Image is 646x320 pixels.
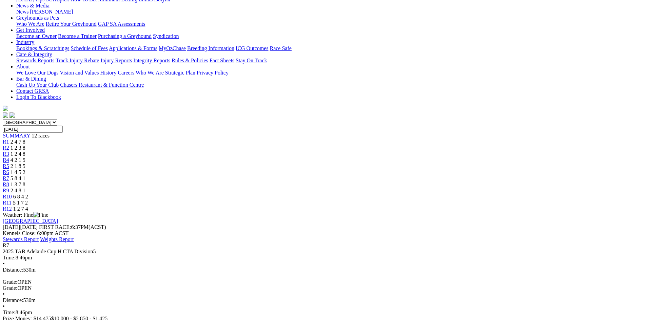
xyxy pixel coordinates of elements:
[16,9,643,15] div: News & Media
[33,212,48,218] img: Fine
[3,126,63,133] input: Select date
[16,45,643,51] div: Industry
[11,157,25,163] span: 4 2 1 5
[3,261,5,266] span: •
[3,106,8,111] img: logo-grsa-white.png
[3,133,30,138] a: SUMMARY
[9,112,15,118] img: twitter.svg
[60,70,99,76] a: Vision and Values
[98,33,152,39] a: Purchasing a Greyhound
[11,163,25,169] span: 2 1 8 5
[3,139,9,145] span: R1
[3,169,9,175] a: R6
[98,21,145,27] a: GAP SA Assessments
[13,200,28,206] span: 5 1 7 2
[3,151,9,157] a: R3
[16,58,54,63] a: Stewards Reports
[3,242,9,248] span: R7
[197,70,229,76] a: Privacy Policy
[46,21,97,27] a: Retire Your Greyhound
[3,285,18,291] span: Grade:
[13,206,28,212] span: 1 2 7 4
[3,297,643,303] div: 530m
[16,88,49,94] a: Contact GRSA
[16,33,57,39] a: Become an Owner
[187,45,234,51] a: Breeding Information
[71,45,107,51] a: Schedule of Fees
[11,175,25,181] span: 5 8 4 1
[30,9,73,15] a: [PERSON_NAME]
[39,224,71,230] span: FIRST RACE:
[3,279,18,285] span: Grade:
[16,64,30,69] a: About
[11,151,25,157] span: 1 2 4 8
[16,21,643,27] div: Greyhounds as Pets
[16,82,643,88] div: Bar & Dining
[16,76,46,82] a: Bar & Dining
[153,33,179,39] a: Syndication
[11,145,25,151] span: 1 2 3 8
[58,33,97,39] a: Become a Trainer
[3,224,20,230] span: [DATE]
[16,94,61,100] a: Login To Blackbook
[60,82,144,88] a: Chasers Restaurant & Function Centre
[3,230,643,236] div: Kennels Close: 6:00pm ACST
[133,58,170,63] a: Integrity Reports
[3,303,5,309] span: •
[3,267,23,273] span: Distance:
[3,310,643,316] div: 8:46pm
[3,255,16,260] span: Time:
[11,169,25,175] span: 1 4 5 2
[16,9,28,15] a: News
[3,218,58,224] a: [GEOGRAPHIC_DATA]
[3,267,643,273] div: 530m
[16,58,643,64] div: Care & Integrity
[3,224,38,230] span: [DATE]
[3,206,12,212] span: R12
[16,70,58,76] a: We Love Our Dogs
[3,255,643,261] div: 8:46pm
[100,58,132,63] a: Injury Reports
[172,58,208,63] a: Rules & Policies
[3,188,9,193] a: R9
[16,27,45,33] a: Get Involved
[118,70,134,76] a: Careers
[3,297,23,303] span: Distance:
[16,82,59,88] a: Cash Up Your Club
[3,163,9,169] a: R5
[236,45,268,51] a: ICG Outcomes
[159,45,186,51] a: MyOzChase
[32,133,50,138] span: 12 races
[3,291,5,297] span: •
[3,285,643,291] div: OPEN
[16,70,643,76] div: About
[3,175,9,181] a: R7
[270,45,291,51] a: Race Safe
[3,200,12,206] a: R11
[3,145,9,151] a: R2
[3,157,9,163] a: R4
[3,182,9,187] a: R8
[39,224,106,230] span: 6:37PM(ACST)
[16,3,50,8] a: News & Media
[165,70,195,76] a: Strategic Plan
[3,249,643,255] div: 2025 TAB Adelaide Cup H CTA Division5
[3,310,16,315] span: Time:
[56,58,99,63] a: Track Injury Rebate
[11,188,25,193] span: 2 4 8 1
[3,194,12,199] a: R10
[16,15,59,21] a: Greyhounds as Pets
[13,194,28,199] span: 6 8 4 2
[16,21,44,27] a: Who We Are
[100,70,116,76] a: History
[11,182,25,187] span: 1 3 7 8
